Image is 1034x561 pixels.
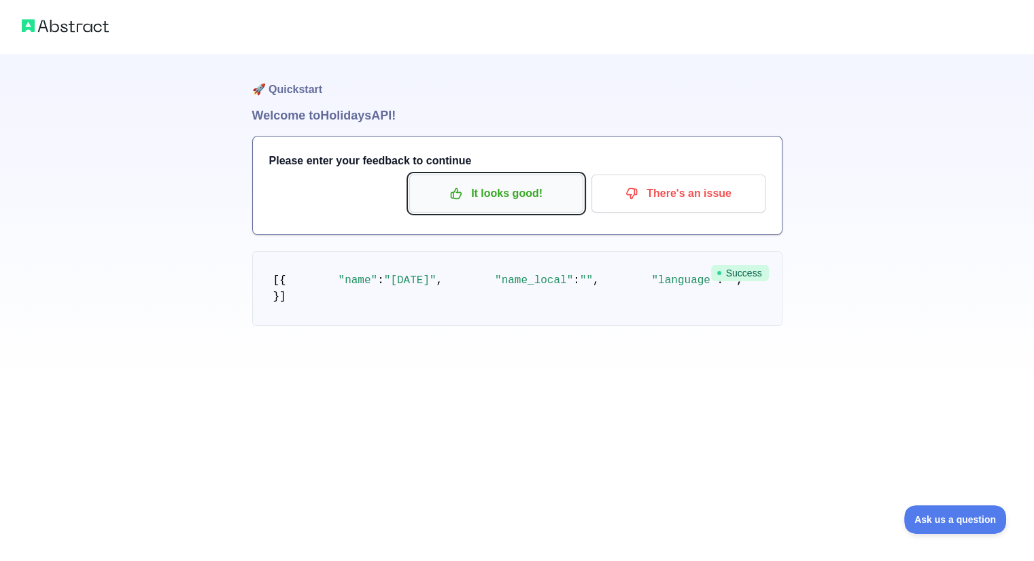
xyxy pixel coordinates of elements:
[593,274,600,287] span: ,
[22,16,109,35] img: Abstract logo
[904,505,1007,534] iframe: Toggle Customer Support
[495,274,573,287] span: "name_local"
[711,265,769,281] span: Success
[273,274,280,287] span: [
[591,175,765,213] button: There's an issue
[602,182,755,205] p: There's an issue
[339,274,378,287] span: "name"
[419,182,573,205] p: It looks good!
[252,106,782,125] h1: Welcome to Holidays API!
[384,274,436,287] span: "[DATE]"
[269,153,765,169] h3: Please enter your feedback to continue
[252,54,782,106] h1: 🚀 Quickstart
[580,274,593,287] span: ""
[436,274,443,287] span: ,
[573,274,580,287] span: :
[651,274,717,287] span: "language"
[409,175,583,213] button: It looks good!
[377,274,384,287] span: :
